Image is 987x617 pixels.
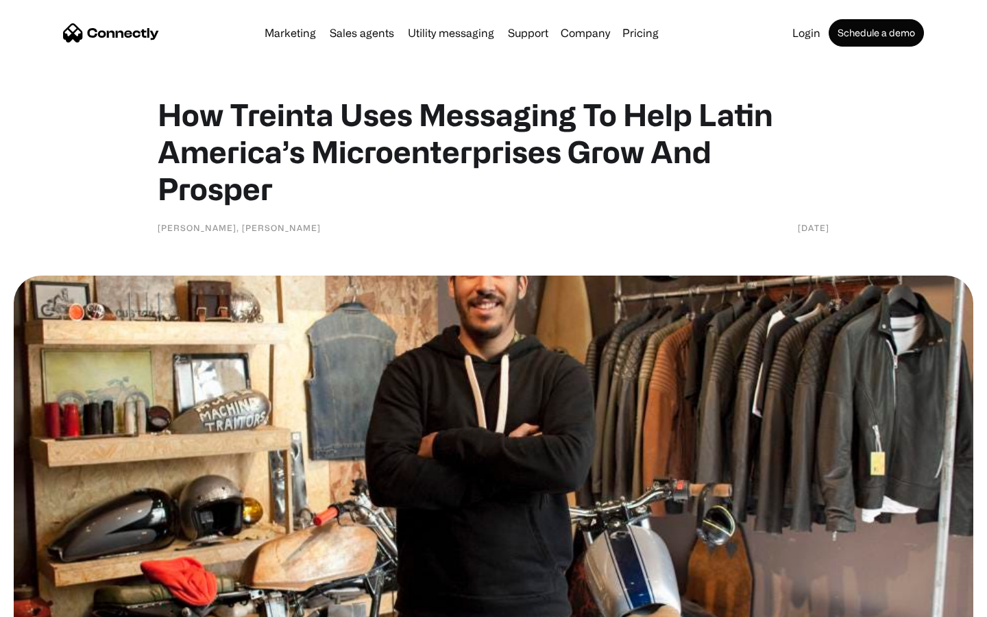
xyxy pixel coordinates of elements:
div: [DATE] [798,221,829,234]
a: Schedule a demo [829,19,924,47]
div: Company [561,23,610,43]
ul: Language list [27,593,82,612]
div: [PERSON_NAME], [PERSON_NAME] [158,221,321,234]
a: Utility messaging [402,27,500,38]
div: Company [557,23,614,43]
a: Login [787,27,826,38]
a: Support [502,27,554,38]
a: Sales agents [324,27,400,38]
a: Pricing [617,27,664,38]
a: Marketing [259,27,321,38]
aside: Language selected: English [14,593,82,612]
a: home [63,23,159,43]
h1: How Treinta Uses Messaging To Help Latin America’s Microenterprises Grow And Prosper [158,96,829,207]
